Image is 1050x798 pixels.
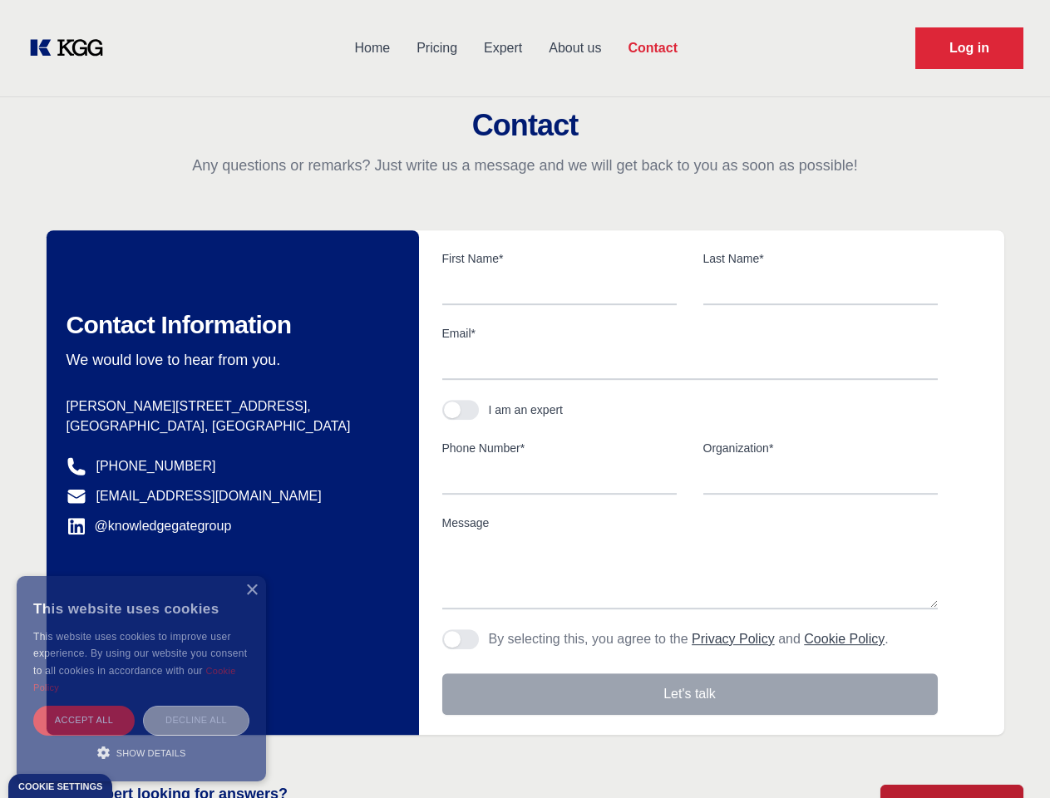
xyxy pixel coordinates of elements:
[33,631,247,677] span: This website uses cookies to improve user experience. By using our website you consent to all coo...
[471,27,535,70] a: Expert
[915,27,1023,69] a: Request Demo
[67,516,232,536] a: @knowledgegategroup
[535,27,614,70] a: About us
[442,250,677,267] label: First Name*
[20,109,1030,142] h2: Contact
[33,589,249,628] div: This website uses cookies
[67,350,392,370] p: We would love to hear from you.
[489,629,889,649] p: By selecting this, you agree to the and .
[489,401,564,418] div: I am an expert
[703,250,938,267] label: Last Name*
[67,397,392,416] p: [PERSON_NAME][STREET_ADDRESS],
[442,673,938,715] button: Let's talk
[67,416,392,436] p: [GEOGRAPHIC_DATA], [GEOGRAPHIC_DATA]
[27,35,116,62] a: KOL Knowledge Platform: Talk to Key External Experts (KEE)
[703,440,938,456] label: Organization*
[804,632,885,646] a: Cookie Policy
[692,632,775,646] a: Privacy Policy
[96,486,322,506] a: [EMAIL_ADDRESS][DOMAIN_NAME]
[245,584,258,597] div: Close
[442,440,677,456] label: Phone Number*
[341,27,403,70] a: Home
[67,310,392,340] h2: Contact Information
[442,515,938,531] label: Message
[614,27,691,70] a: Contact
[143,706,249,735] div: Decline all
[116,748,186,758] span: Show details
[967,718,1050,798] iframe: Chat Widget
[33,666,236,692] a: Cookie Policy
[403,27,471,70] a: Pricing
[442,325,938,342] label: Email*
[96,456,216,476] a: [PHONE_NUMBER]
[33,744,249,761] div: Show details
[33,706,135,735] div: Accept all
[18,782,102,791] div: Cookie settings
[20,155,1030,175] p: Any questions or remarks? Just write us a message and we will get back to you as soon as possible!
